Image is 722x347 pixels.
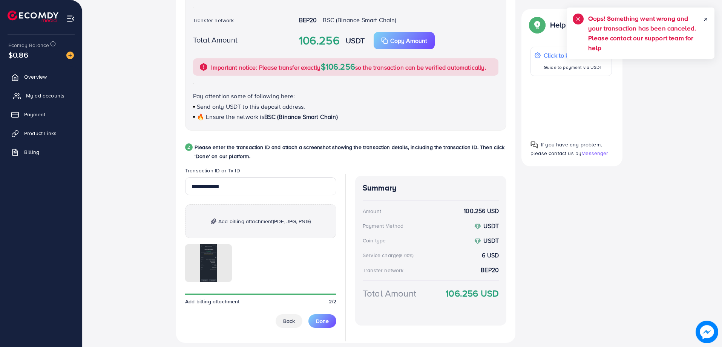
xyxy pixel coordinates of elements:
[299,32,340,49] strong: 106.256
[474,238,481,245] img: coin
[530,141,602,157] span: If you have any problem, please contact us by
[211,62,486,72] p: Important notice: Please transfer exactly so the transaction can be verified automatically.
[185,298,240,305] span: Add billing attachment
[66,14,75,23] img: menu
[698,323,716,341] img: image
[193,102,498,111] p: Send only USDT to this deposit address.
[544,63,602,72] p: Guide to payment via USDT
[321,61,355,72] span: $106.256
[483,222,499,230] strong: USDT
[6,126,77,141] a: Product Links
[390,36,427,45] p: Copy Amount
[218,217,311,226] span: Add billing attachment
[200,244,217,282] img: img uploaded
[581,149,608,157] span: Messenger
[6,88,77,103] a: My ad accounts
[363,237,386,244] div: Coin type
[346,35,365,46] strong: USDT
[530,141,538,149] img: Popup guide
[211,218,216,225] img: img
[363,222,403,230] div: Payment Method
[24,111,45,118] span: Payment
[363,251,416,259] div: Service charge
[308,314,336,328] button: Done
[329,298,336,305] span: 2/2
[399,253,414,259] small: (6.00%)
[446,287,499,300] strong: 106.256 USD
[24,73,47,81] span: Overview
[481,266,499,274] strong: BEP20
[6,107,77,122] a: Payment
[363,266,404,274] div: Transfer network
[299,16,317,24] strong: BEP20
[197,113,264,121] span: 🔥 Ensure the network is
[544,51,602,60] p: Click to kickstart!
[530,18,544,32] img: Popup guide
[323,16,396,24] span: BSC (Binance Smart Chain)
[199,62,208,72] img: alert
[26,92,64,99] span: My ad accounts
[273,218,311,225] span: (PDF, JPG, PNG)
[283,317,295,325] span: Back
[374,32,435,49] button: Copy Amount
[363,183,499,193] h4: Summary
[193,17,234,24] label: Transfer network
[550,20,566,29] p: Help
[588,14,703,53] h5: Oops! Something went wrong and your transaction has been canceled. Please contact our support tea...
[195,143,506,161] p: Please enter the transaction ID and attach a screenshot showing the transaction details, includin...
[264,113,338,121] span: BSC (Binance Smart Chain)
[185,167,336,177] legend: Transaction ID or Tx ID
[482,251,499,260] strong: 6 USD
[185,143,193,151] div: 2
[66,52,74,59] img: image
[276,314,302,328] button: Back
[6,69,77,84] a: Overview
[363,287,416,300] div: Total Amount
[24,148,39,156] span: Billing
[316,317,329,325] span: Done
[8,41,49,49] span: Ecomdy Balance
[24,129,57,137] span: Product Links
[483,236,499,245] strong: USDT
[193,34,238,45] label: Total Amount
[8,49,28,60] span: $0.86
[474,223,481,230] img: coin
[6,145,77,160] a: Billing
[363,207,381,215] div: Amount
[8,11,58,22] img: logo
[193,91,498,100] p: Pay attention some of following here:
[464,207,499,215] strong: 100.256 USD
